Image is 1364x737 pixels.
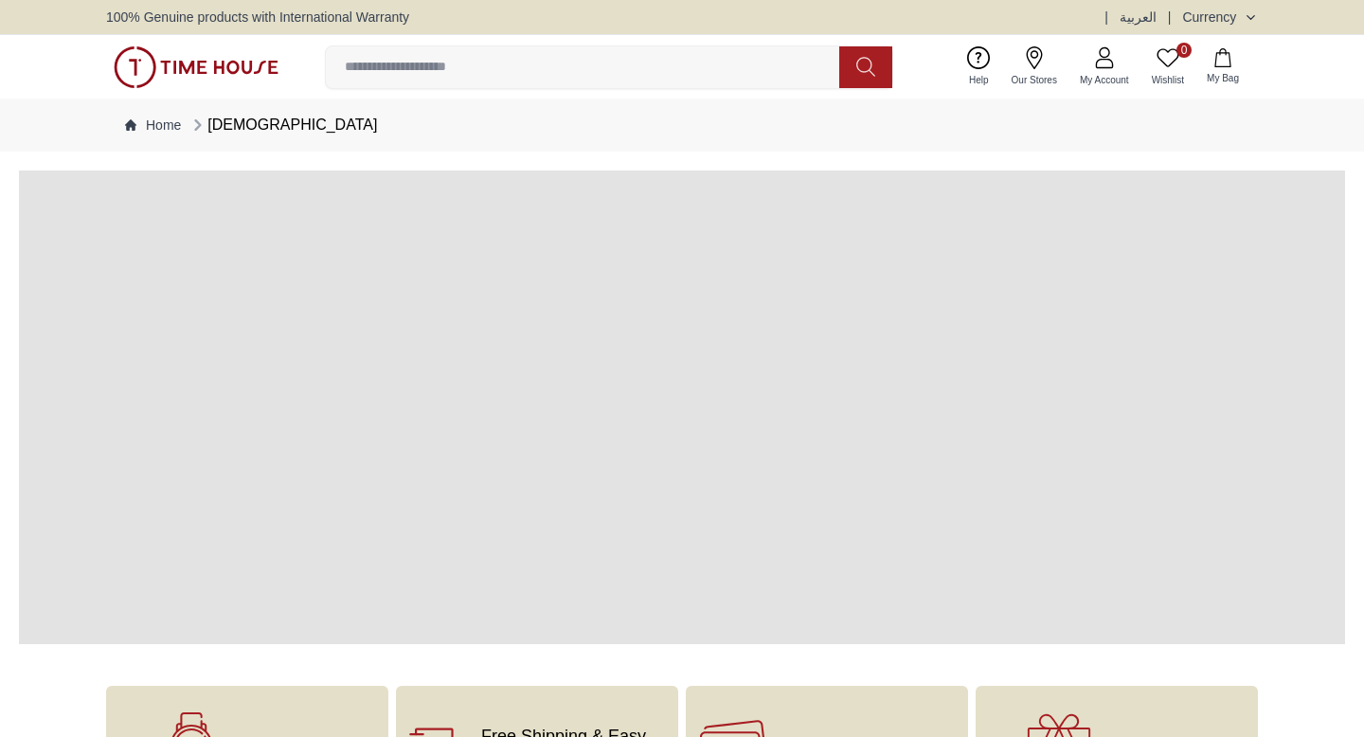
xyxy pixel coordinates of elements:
[1004,73,1065,87] span: Our Stores
[1168,8,1172,27] span: |
[106,99,1258,152] nav: Breadcrumb
[106,8,409,27] span: 100% Genuine products with International Warranty
[1144,73,1192,87] span: Wishlist
[114,46,278,88] img: ...
[1072,73,1137,87] span: My Account
[1104,8,1108,27] span: |
[125,116,181,135] a: Home
[961,73,996,87] span: Help
[1140,43,1195,91] a: 0Wishlist
[1199,71,1247,85] span: My Bag
[1176,43,1192,58] span: 0
[1000,43,1068,91] a: Our Stores
[188,114,377,136] div: [DEMOGRAPHIC_DATA]
[1182,8,1244,27] div: Currency
[1195,45,1250,89] button: My Bag
[958,43,1000,91] a: Help
[1120,8,1157,27] button: العربية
